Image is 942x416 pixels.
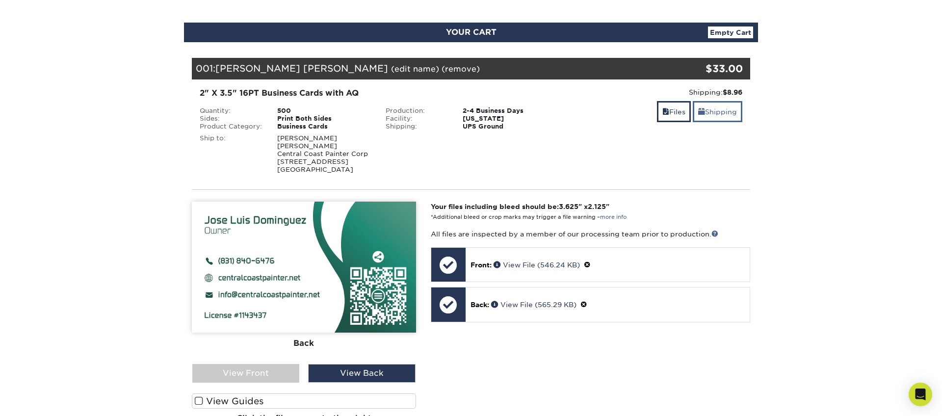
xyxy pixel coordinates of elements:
div: Ship to: [192,134,270,174]
a: Files [657,101,691,122]
span: 2.125 [588,203,606,210]
p: All files are inspected by a member of our processing team prior to production. [431,229,750,239]
div: UPS Ground [455,123,564,130]
span: [PERSON_NAME] [PERSON_NAME] [215,63,388,74]
div: Product Category: [192,123,270,130]
a: View File (565.29 KB) [491,301,576,309]
div: 2" X 3.5" 16PT Business Cards with AQ [200,87,556,99]
a: more info [600,214,627,220]
span: YOUR CART [446,27,497,37]
span: files [662,108,669,116]
div: Sides: [192,115,270,123]
a: View File (546.24 KB) [494,261,580,269]
div: Shipping: [571,87,742,97]
div: [PERSON_NAME] [PERSON_NAME] Central Coast Painter Corp [STREET_ADDRESS] [GEOGRAPHIC_DATA] [270,134,378,174]
div: Facility: [378,115,456,123]
strong: $8.96 [723,88,742,96]
div: [US_STATE] [455,115,564,123]
div: View Back [308,364,415,383]
div: 2-4 Business Days [455,107,564,115]
div: 001: [192,58,657,79]
a: Shipping [693,101,742,122]
div: Shipping: [378,123,456,130]
span: shipping [698,108,705,116]
span: 3.625 [559,203,578,210]
div: $33.00 [657,61,743,76]
strong: Your files including bleed should be: " x " [431,203,609,210]
span: Back: [471,301,489,309]
a: (remove) [442,64,480,74]
label: View Guides [192,393,416,409]
div: 500 [270,107,378,115]
div: Production: [378,107,456,115]
div: View Front [192,364,299,383]
div: Print Both Sides [270,115,378,123]
span: Front: [471,261,492,269]
a: Empty Cart [708,26,753,38]
div: Back [192,333,416,354]
div: Open Intercom Messenger [909,383,932,406]
div: Business Cards [270,123,378,130]
div: Quantity: [192,107,270,115]
a: (edit name) [391,64,439,74]
small: *Additional bleed or crop marks may trigger a file warning – [431,214,627,220]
